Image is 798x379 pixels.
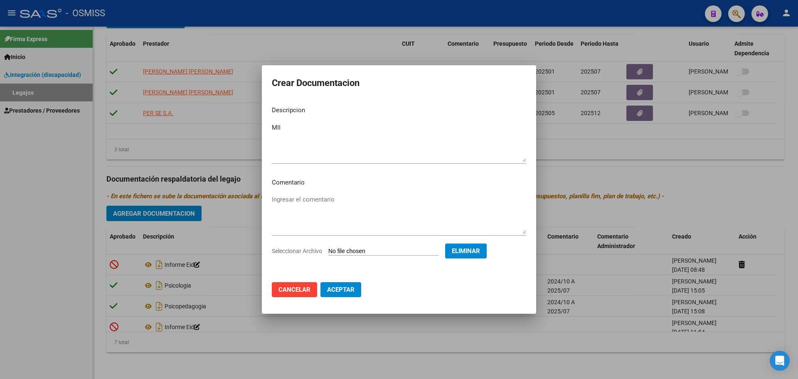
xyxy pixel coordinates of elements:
[452,247,480,255] span: Eliminar
[278,286,310,293] span: Cancelar
[272,178,526,187] p: Comentario
[272,106,526,115] p: Descripcion
[272,248,322,254] span: Seleccionar Archivo
[327,286,355,293] span: Aceptar
[272,282,317,297] button: Cancelar
[272,75,526,91] h2: Crear Documentacion
[320,282,361,297] button: Aceptar
[770,351,790,371] div: Open Intercom Messenger
[445,244,487,258] button: Eliminar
